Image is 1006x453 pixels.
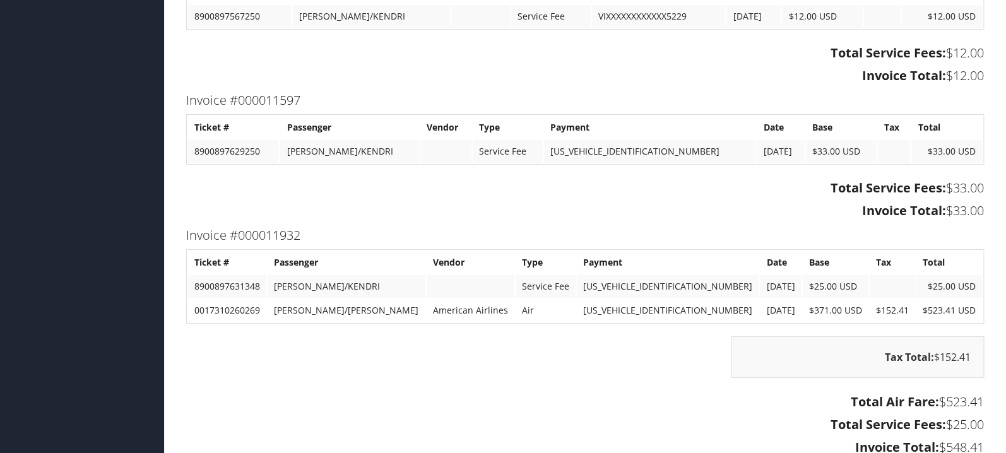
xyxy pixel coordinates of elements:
th: Date [760,251,801,274]
th: Passenger [268,251,425,274]
td: $12.00 USD [902,5,982,28]
strong: Invoice Total: [862,67,946,84]
div: $152.41 [731,336,984,378]
strong: Total Service Fees: [831,44,946,61]
h3: $12.00 [186,44,984,62]
td: [US_VEHICLE_IDENTIFICATION_NUMBER] [577,299,759,322]
strong: Total Service Fees: [831,416,946,433]
td: $523.41 USD [916,299,982,322]
th: Payment [544,116,756,139]
th: Passenger [280,116,418,139]
td: 8900897629250 [188,140,279,163]
th: Payment [577,251,759,274]
th: Type [516,251,576,274]
th: Vendor [427,251,514,274]
th: Total [916,251,982,274]
td: 8900897631348 [188,275,266,298]
h3: $25.00 [186,416,984,433]
td: $25.00 USD [916,275,982,298]
strong: Invoice Total: [862,202,946,219]
th: Tax [870,251,915,274]
td: $152.41 [870,299,915,322]
h3: $523.41 [186,393,984,411]
strong: Total Air Fare: [851,393,939,410]
th: Ticket # [188,116,279,139]
td: $33.00 USD [911,140,982,163]
td: [DATE] [760,299,801,322]
th: Type [473,116,543,139]
td: [PERSON_NAME]/KENDRI [293,5,450,28]
td: [DATE] [757,140,805,163]
td: American Airlines [427,299,514,322]
td: Service Fee [473,140,543,163]
td: $12.00 USD [782,5,862,28]
th: Tax [878,116,910,139]
strong: Total Service Fees: [831,179,946,196]
strong: Tax Total: [885,350,934,364]
td: [US_VEHICLE_IDENTIFICATION_NUMBER] [544,140,756,163]
td: [US_VEHICLE_IDENTIFICATION_NUMBER] [577,275,759,298]
td: [DATE] [726,5,781,28]
td: Service Fee [511,5,591,28]
h3: $12.00 [186,67,984,85]
th: Base [802,251,868,274]
td: [PERSON_NAME]/KENDRI [280,140,418,163]
td: $371.00 USD [802,299,868,322]
td: 8900897567250 [188,5,292,28]
td: $25.00 USD [802,275,868,298]
td: $33.00 USD [806,140,877,163]
th: Ticket # [188,251,266,274]
h3: Invoice #000011597 [186,91,984,109]
h3: $33.00 [186,202,984,220]
td: Service Fee [516,275,576,298]
td: [PERSON_NAME]/[PERSON_NAME] [268,299,425,322]
td: 0017310260269 [188,299,266,322]
td: Air [516,299,576,322]
h3: Invoice #000011932 [186,226,984,244]
th: Vendor [420,116,472,139]
td: [DATE] [760,275,801,298]
th: Date [757,116,805,139]
th: Base [806,116,877,139]
td: VIXXXXXXXXXXXX5229 [592,5,726,28]
th: Total [911,116,982,139]
h3: $33.00 [186,179,984,197]
td: [PERSON_NAME]/KENDRI [268,275,425,298]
